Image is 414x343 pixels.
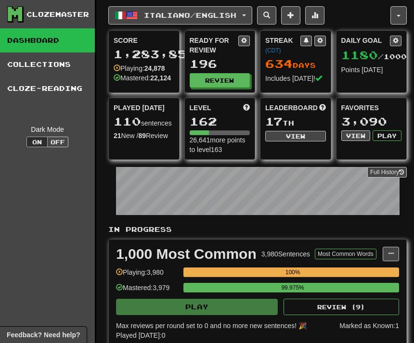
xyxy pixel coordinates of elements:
button: Search sentences [257,6,276,25]
div: Favorites [341,103,402,113]
div: 26,641 more points to level 163 [190,135,250,154]
span: 1180 [341,48,378,62]
div: New / Review [114,131,174,140]
strong: 89 [138,132,146,140]
span: Level [190,103,211,113]
span: Played [DATE]: 0 [116,331,165,339]
button: Review [190,73,250,88]
strong: 21 [114,132,121,140]
span: This week in points, UTC [319,103,326,113]
div: Clozemaster [26,10,89,19]
button: More stats [305,6,324,25]
div: 3,980 Sentences [261,249,310,259]
div: 196 [190,58,250,70]
a: Full History [367,167,407,178]
span: Score more points to level up [243,103,250,113]
button: Italiano/English [108,6,252,25]
span: Italiano / English [144,11,236,19]
span: Leaderboard [265,103,318,113]
div: Mastered: 3,979 [116,283,179,299]
div: Score [114,36,174,45]
a: (CDT) [265,47,281,54]
div: Playing: [114,64,165,73]
button: Play [373,130,401,141]
div: sentences [114,115,174,128]
div: Points [DATE] [341,65,402,75]
span: Open feedback widget [7,330,80,340]
p: In Progress [108,225,407,234]
strong: 24,878 [144,64,165,72]
div: 99.975% [186,283,399,292]
button: Most Common Words [315,249,376,259]
span: 110 [114,114,141,128]
div: Ready for Review [190,36,239,55]
button: Review (9) [284,299,399,315]
div: 100% [186,267,399,277]
div: th [265,115,326,128]
div: 162 [190,115,250,127]
div: Dark Mode [7,125,88,134]
span: / 1000 [341,52,407,61]
div: Playing: 3,980 [116,267,179,283]
div: Max reviews per round set to 0 and no more new sentences! 🎉 [116,321,334,330]
button: Play [116,299,278,315]
button: Add sentence to collection [281,6,300,25]
div: Marked as Known: 1 [339,321,399,340]
button: Off [47,137,68,147]
div: Day s [265,58,326,70]
span: 17 [265,114,283,128]
button: View [265,131,326,141]
div: 1,283,850 [114,48,174,60]
button: On [26,137,48,147]
span: Played [DATE] [114,103,165,113]
div: Includes [DATE]! [265,74,326,83]
div: Streak [265,36,300,55]
span: 634 [265,57,293,70]
div: 3,090 [341,115,402,127]
div: 1,000 Most Common [116,247,257,261]
div: Mastered: [114,73,171,83]
strong: 22,124 [150,74,171,82]
button: View [341,130,370,141]
div: Daily Goal [341,36,390,46]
